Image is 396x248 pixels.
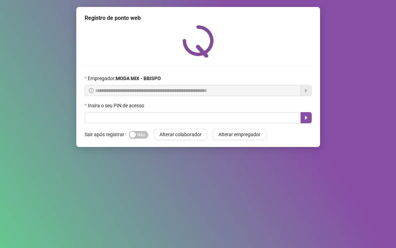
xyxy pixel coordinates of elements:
[303,115,309,121] span: caret-right
[85,129,129,140] label: Sair após registrar
[85,14,312,22] div: Registro de ponto web
[218,131,261,138] span: Alterar empregador
[85,102,149,109] label: Insira o seu PIN de acesso
[89,88,94,93] span: info-circle
[88,75,161,82] span: Empregador :
[183,25,214,57] img: QRPoint
[116,76,161,81] strong: MODA MIX - BBISPO
[160,131,202,138] span: Alterar colaborador
[154,129,207,140] button: Alterar colaborador
[213,129,266,140] button: Alterar empregador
